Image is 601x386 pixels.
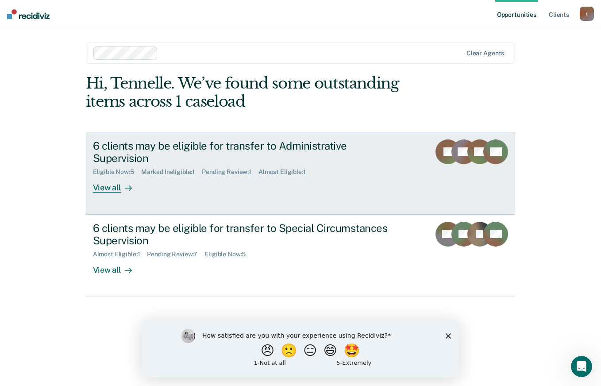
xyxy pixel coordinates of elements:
div: Eligible Now : 5 [204,251,253,258]
div: Clear agents [466,50,504,57]
div: Almost Eligible : 1 [93,251,147,258]
div: Pending Review : 7 [147,251,204,258]
div: View all [93,176,143,193]
button: t [580,7,594,21]
a: 6 clients may be eligible for transfer to Special Circumstances SupervisionAlmost Eligible:1Pendi... [86,215,516,297]
img: Recidiviz [7,9,50,19]
div: Almost Eligible : 1 [258,168,313,176]
iframe: Survey by Kim from Recidiviz [142,320,459,377]
div: Hi, Tennelle. We’ve found some outstanding items across 1 caseload [86,74,429,111]
div: Eligible Now : 5 [93,168,141,176]
div: Pending Review : 1 [202,168,258,176]
a: 6 clients may be eligible for transfer to Administrative SupervisionEligible Now:5Marked Ineligib... [86,132,516,215]
div: 6 clients may be eligible for transfer to Administrative Supervision [93,139,404,165]
div: Marked Ineligible : 1 [141,168,202,176]
iframe: Intercom live chat [571,356,592,377]
div: 6 clients may be eligible for transfer to Special Circumstances Supervision [93,222,404,247]
div: View all [93,258,143,275]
